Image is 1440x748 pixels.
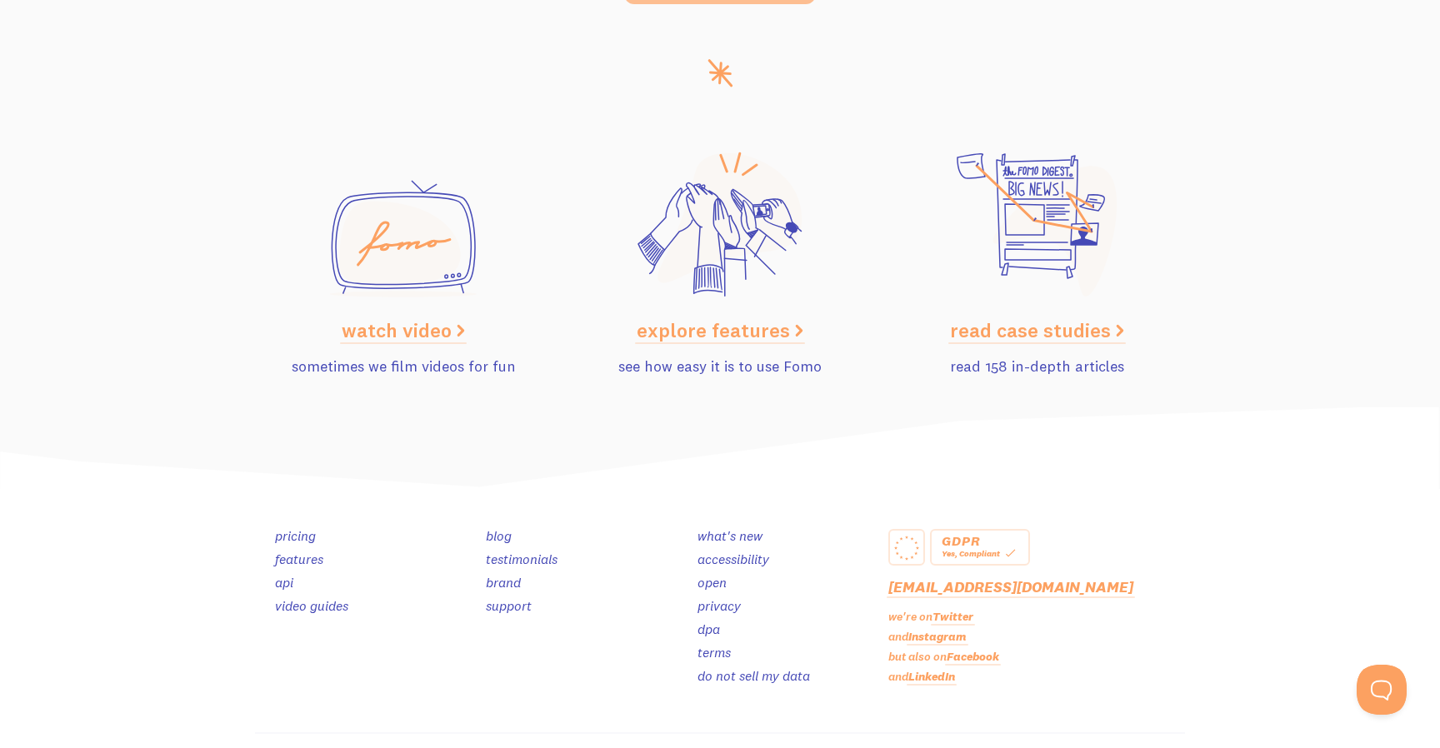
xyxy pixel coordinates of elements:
[888,628,1185,646] p: and
[486,574,521,591] a: brand
[255,355,552,377] p: sometimes we film videos for fun
[942,546,1018,561] div: Yes, Compliant
[486,597,532,614] a: support
[275,551,323,567] a: features
[932,609,973,624] a: Twitter
[697,597,741,614] a: privacy
[908,629,967,644] a: Instagram
[572,355,868,377] p: see how easy it is to use Fomo
[275,527,316,544] a: pricing
[930,529,1030,566] a: GDPR Yes, Compliant
[888,577,1133,596] a: [EMAIL_ADDRESS][DOMAIN_NAME]
[888,648,1185,666] p: but also on
[275,597,348,614] a: video guides
[888,608,1185,626] p: we're on
[947,649,999,664] a: Facebook
[888,668,1185,686] p: and
[697,551,769,567] a: accessibility
[637,317,803,342] a: explore features
[950,317,1124,342] a: read case studies
[486,527,512,544] a: blog
[697,527,762,544] a: what's new
[697,574,727,591] a: open
[697,644,731,661] a: terms
[342,317,465,342] a: watch video
[486,551,557,567] a: testimonials
[908,669,955,684] a: LinkedIn
[275,574,293,591] a: api
[942,536,1018,546] div: GDPR
[1357,665,1407,715] iframe: Help Scout Beacon - Open
[697,621,720,637] a: dpa
[888,355,1185,377] p: read 158 in-depth articles
[697,667,810,684] a: do not sell my data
